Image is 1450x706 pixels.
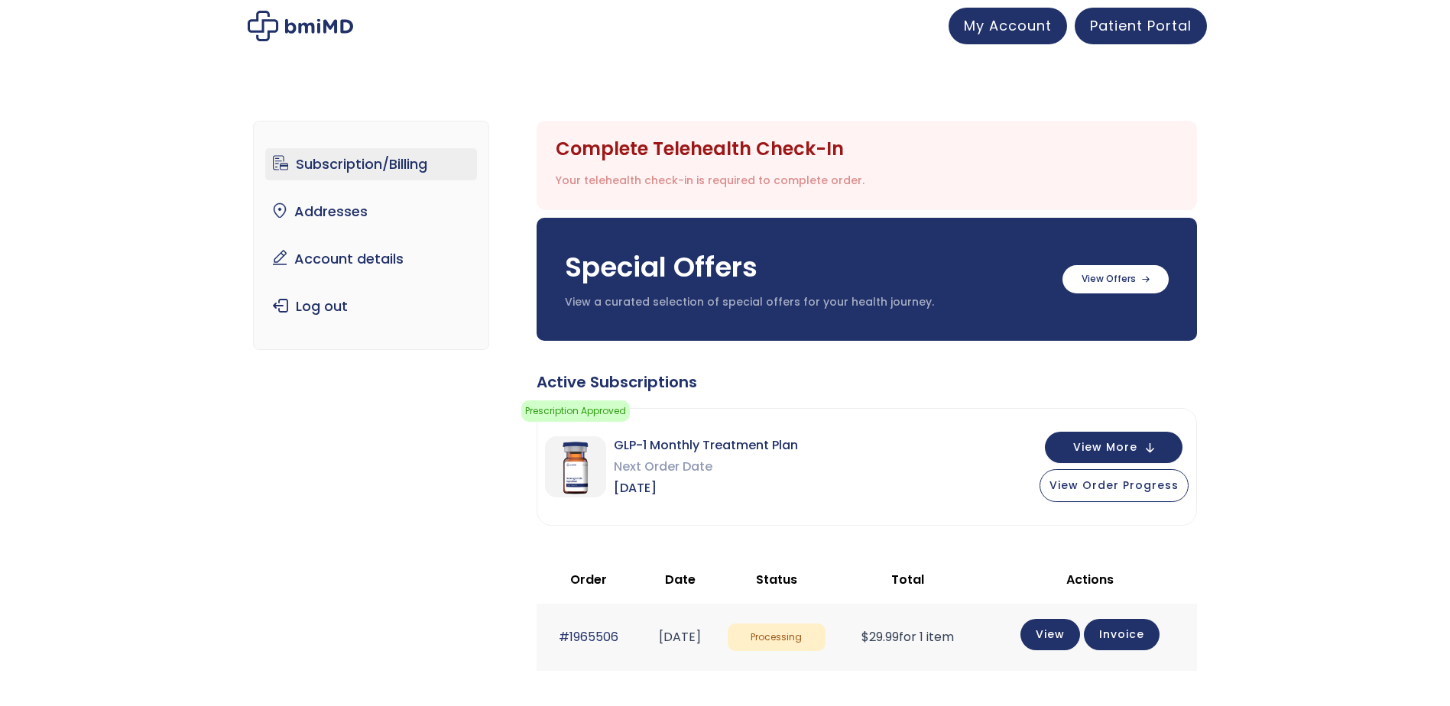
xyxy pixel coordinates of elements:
p: View a curated selection of special offers for your health journey. [565,295,1047,310]
span: Prescription Approved [521,400,630,422]
a: #1965506 [559,628,618,646]
button: View More [1045,432,1182,463]
span: Actions [1066,571,1114,588]
span: Next Order Date [614,456,798,478]
div: Your telehealth check-in is required to complete order. [556,170,864,191]
img: GLP-1 Monthly Treatment Plan [545,436,606,497]
img: My account [248,11,353,41]
a: Log out [265,290,477,322]
span: View Order Progress [1049,478,1179,493]
div: Active Subscriptions [537,371,1197,393]
span: Status [756,571,797,588]
h3: Special Offers [565,248,1047,287]
a: Addresses [265,196,477,228]
a: My Account [949,8,1067,44]
span: View More [1073,442,1137,452]
span: Patient Portal [1090,16,1192,35]
a: Subscription/Billing [265,148,477,180]
span: Date [665,571,696,588]
span: [DATE] [614,478,798,499]
span: Total [891,571,924,588]
td: for 1 item [833,604,983,670]
span: Processing [728,623,826,652]
span: $ [861,628,869,646]
button: View Order Progress [1040,469,1189,502]
span: My Account [964,16,1052,35]
a: View [1020,619,1080,650]
a: Account details [265,243,477,275]
nav: Account pages [253,121,489,350]
div: Complete Telehealth Check-In [556,140,864,158]
span: 29.99 [861,628,899,646]
time: [DATE] [659,628,701,646]
a: Patient Portal [1075,8,1207,44]
span: GLP-1 Monthly Treatment Plan [614,435,798,456]
a: Invoice [1084,619,1160,650]
span: Order [570,571,607,588]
